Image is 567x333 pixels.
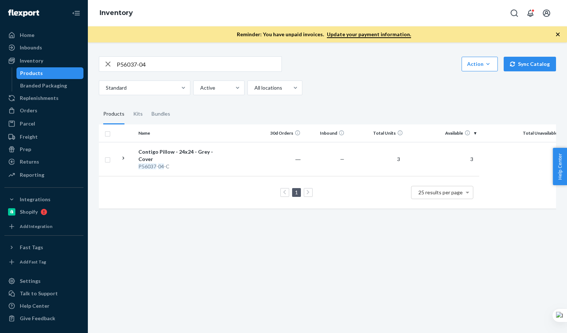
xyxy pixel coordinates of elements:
[20,290,58,297] div: Talk to Support
[138,163,156,169] em: P56037
[504,57,556,71] button: Sync Catalog
[4,29,83,41] a: Home
[4,313,83,324] button: Give Feedback
[152,104,170,124] div: Bundles
[4,42,83,53] a: Inbounds
[523,6,538,20] button: Open notifications
[117,57,281,71] input: Search inventory by name or sku
[69,6,83,20] button: Close Navigation
[20,44,42,51] div: Inbounds
[20,158,39,165] div: Returns
[4,169,83,181] a: Reporting
[4,156,83,168] a: Returns
[4,105,83,116] a: Orders
[467,60,492,68] div: Action
[100,9,133,17] a: Inventory
[394,156,403,162] span: 3
[16,80,84,91] a: Branded Packaging
[20,107,37,114] div: Orders
[406,124,479,142] th: Available
[4,275,83,287] a: Settings
[4,256,83,268] a: Add Fast Tag
[347,124,406,142] th: Total Units
[20,223,52,229] div: Add Integration
[20,57,43,64] div: Inventory
[4,118,83,130] a: Parcel
[4,221,83,232] a: Add Integration
[260,124,303,142] th: 30d Orders
[507,6,522,20] button: Open Search Box
[462,57,498,71] button: Action
[20,277,41,285] div: Settings
[20,259,46,265] div: Add Fast Tag
[467,156,476,162] span: 3
[294,189,299,195] a: Page 1 is your current page
[20,94,59,102] div: Replenishments
[20,315,55,322] div: Give Feedback
[20,82,67,89] div: Branded Packaging
[418,189,463,195] span: 25 results per page
[260,142,303,176] td: ―
[135,124,218,142] th: Name
[553,148,567,185] button: Help Center
[20,133,38,141] div: Freight
[4,194,83,205] button: Integrations
[303,124,347,142] th: Inbound
[20,146,31,153] div: Prep
[103,104,124,124] div: Products
[133,104,143,124] div: Kits
[105,84,106,91] input: Standard
[539,6,554,20] button: Open account menu
[4,206,83,218] a: Shopify
[20,31,34,39] div: Home
[20,171,44,179] div: Reporting
[8,10,39,17] img: Flexport logo
[237,31,411,38] p: Reminder: You have unpaid invoices.
[20,244,43,251] div: Fast Tags
[94,3,139,24] ol: breadcrumbs
[4,242,83,253] button: Fast Tags
[4,300,83,312] a: Help Center
[4,131,83,143] a: Freight
[340,156,344,162] span: —
[20,196,51,203] div: Integrations
[138,148,215,163] div: Contigo Pillow - 24x24 - Grey - Cover
[4,143,83,155] a: Prep
[4,288,83,299] a: Talk to Support
[158,163,164,169] em: 04
[199,84,200,91] input: Active
[20,70,43,77] div: Products
[138,163,215,170] div: - -C
[327,31,411,38] a: Update your payment information.
[16,67,84,79] a: Products
[4,92,83,104] a: Replenishments
[20,302,49,310] div: Help Center
[4,55,83,67] a: Inventory
[20,208,38,216] div: Shopify
[20,120,35,127] div: Parcel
